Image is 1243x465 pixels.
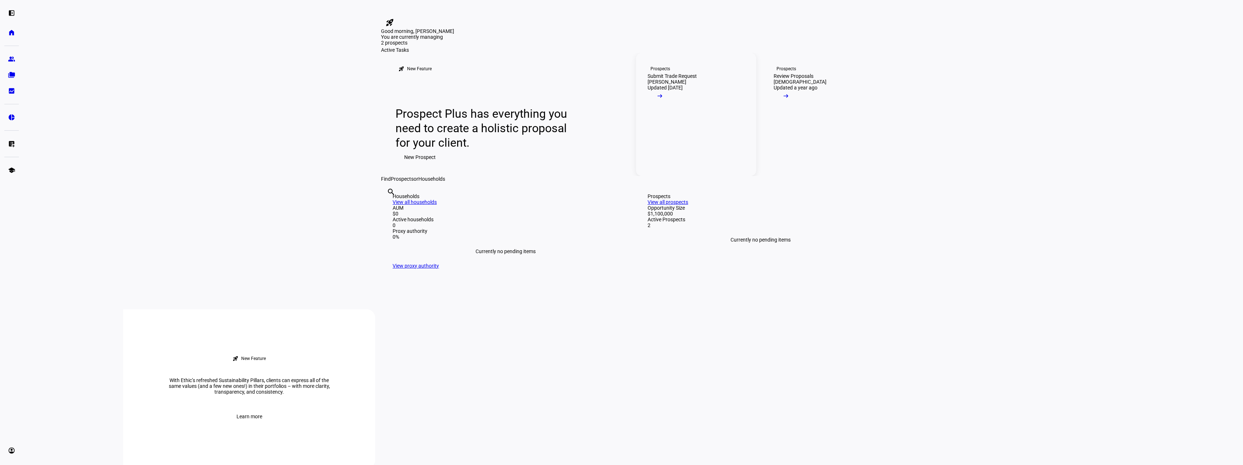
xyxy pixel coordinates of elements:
[237,409,262,424] span: Learn more
[648,217,874,222] div: Active Prospects
[4,52,19,66] a: group
[233,356,238,361] mat-icon: rocket_launch
[4,84,19,98] a: bid_landscape
[8,140,15,147] eth-mat-symbol: list_alt_add
[381,40,453,46] div: 2 prospects
[8,71,15,79] eth-mat-symbol: folder_copy
[381,47,885,53] div: Active Tasks
[418,176,445,182] span: Households
[8,114,15,121] eth-mat-symbol: pie_chart
[648,199,688,205] a: View all prospects
[393,222,619,228] div: 0
[393,240,619,263] div: Currently no pending items
[228,409,271,424] button: Learn more
[395,150,444,164] button: New Prospect
[636,53,756,176] a: ProspectsSubmit Trade Request[PERSON_NAME]Updated [DATE]
[648,228,874,251] div: Currently no pending items
[381,28,885,34] div: Good morning, [PERSON_NAME]
[8,87,15,95] eth-mat-symbol: bid_landscape
[648,73,697,79] div: Submit Trade Request
[391,176,414,182] span: Prospects
[648,193,874,199] div: Prospects
[393,263,439,269] a: View proxy authority
[387,197,388,206] input: Enter name of prospect or household
[8,447,15,454] eth-mat-symbol: account_circle
[774,85,817,91] div: Updated a year ago
[8,55,15,63] eth-mat-symbol: group
[648,79,686,85] div: [PERSON_NAME]
[393,217,619,222] div: Active households
[393,211,619,217] div: $0
[381,34,443,40] span: You are currently managing
[393,199,437,205] a: View all households
[8,29,15,36] eth-mat-symbol: home
[4,25,19,40] a: home
[4,68,19,82] a: folder_copy
[407,66,432,72] div: New Feature
[404,150,436,164] span: New Prospect
[393,193,619,199] div: Households
[393,228,619,234] div: Proxy authority
[648,222,874,228] div: 2
[648,205,874,211] div: Opportunity Size
[387,188,395,196] mat-icon: search
[774,79,826,85] div: [DEMOGRAPHIC_DATA]
[395,106,574,150] div: Prospect Plus has everything you need to create a holistic proposal for your client.
[648,211,874,217] div: $1,100,000
[241,356,266,361] div: New Feature
[8,9,15,17] eth-mat-symbol: left_panel_open
[381,176,885,182] div: Find or
[782,92,790,100] mat-icon: arrow_right_alt
[385,18,394,27] mat-icon: rocket_launch
[648,85,683,91] div: Updated [DATE]
[4,110,19,125] a: pie_chart
[8,167,15,174] eth-mat-symbol: school
[393,205,619,211] div: AUM
[774,73,813,79] div: Review Proposals
[762,53,882,176] a: ProspectsReview Proposals[DEMOGRAPHIC_DATA]Updated a year ago
[650,66,670,72] div: Prospects
[159,377,340,395] div: With Ethic’s refreshed Sustainability Pillars, clients can express all of the same values (and a ...
[393,234,619,240] div: 0%
[656,92,664,100] mat-icon: arrow_right_alt
[777,66,796,72] div: Prospects
[398,66,404,72] mat-icon: rocket_launch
